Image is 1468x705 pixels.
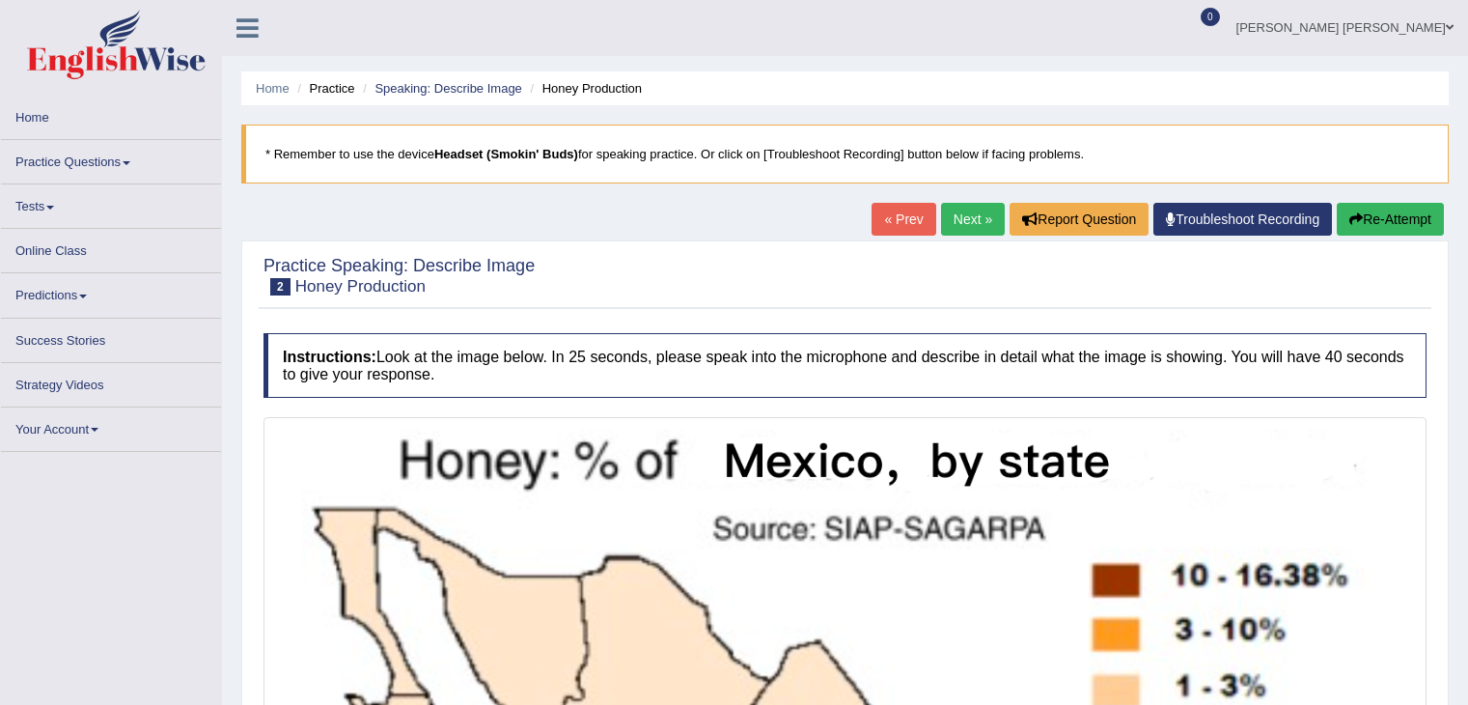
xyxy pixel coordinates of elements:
[1337,203,1444,236] button: Re-Attempt
[1,273,221,311] a: Predictions
[1010,203,1149,236] button: Report Question
[1,184,221,222] a: Tests
[283,349,376,365] b: Instructions:
[1,96,221,133] a: Home
[872,203,935,236] a: « Prev
[434,147,578,161] b: Headset (Smokin' Buds)
[1,319,221,356] a: Success Stories
[374,81,521,96] a: Speaking: Describe Image
[525,79,642,98] li: Honey Production
[270,278,291,296] span: 2
[295,277,426,296] small: Honey Production
[1,140,221,178] a: Practice Questions
[1,229,221,267] a: Online Class
[1201,8,1220,26] span: 0
[241,125,1449,183] blockquote: * Remember to use the device for speaking practice. Or click on [Troubleshoot Recording] button b...
[1,408,221,445] a: Your Account
[263,257,535,296] h2: Practice Speaking: Describe Image
[292,79,354,98] li: Practice
[1153,203,1332,236] a: Troubleshoot Recording
[263,333,1426,398] h4: Look at the image below. In 25 seconds, please speak into the microphone and describe in detail w...
[256,81,290,96] a: Home
[941,203,1005,236] a: Next »
[1,363,221,401] a: Strategy Videos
